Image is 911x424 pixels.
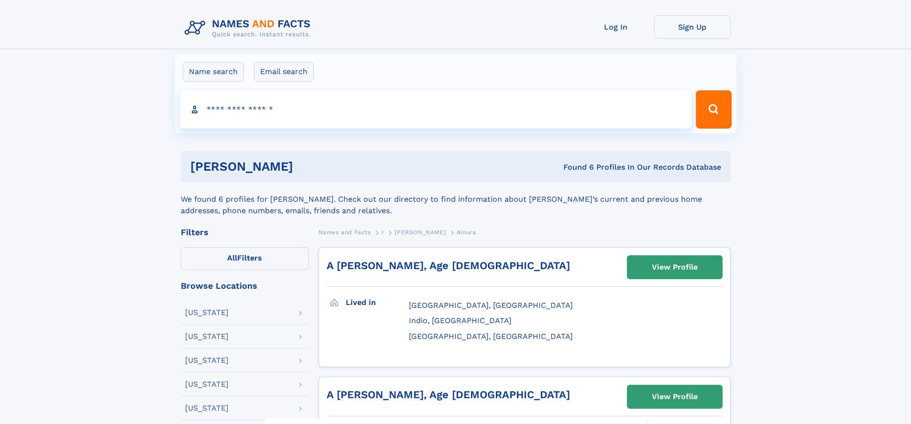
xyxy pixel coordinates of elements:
span: Ainura [457,229,476,236]
div: Filters [181,228,309,237]
img: Logo Names and Facts [181,15,318,41]
span: [GEOGRAPHIC_DATA], [GEOGRAPHIC_DATA] [409,332,573,341]
div: [US_STATE] [185,333,229,340]
a: A [PERSON_NAME], Age [DEMOGRAPHIC_DATA] [327,260,570,272]
a: A [PERSON_NAME], Age [DEMOGRAPHIC_DATA] [327,389,570,401]
input: search input [180,90,692,129]
span: [PERSON_NAME] [395,229,446,236]
label: Email search [254,62,314,82]
button: Search Button [696,90,731,129]
label: Name search [183,62,244,82]
a: Names and Facts [318,226,371,238]
span: [GEOGRAPHIC_DATA], [GEOGRAPHIC_DATA] [409,301,573,310]
a: View Profile [627,256,722,279]
div: [US_STATE] [185,357,229,364]
div: [US_STATE] [185,309,229,316]
div: [US_STATE] [185,404,229,412]
span: I [382,229,384,236]
a: Log In [578,15,654,39]
a: Sign Up [654,15,731,39]
span: All [227,253,237,262]
div: [US_STATE] [185,381,229,388]
div: We found 6 profiles for [PERSON_NAME]. Check out our directory to find information about [PERSON_... [181,182,731,217]
a: [PERSON_NAME] [395,226,446,238]
div: Browse Locations [181,282,309,290]
a: I [382,226,384,238]
div: View Profile [652,256,698,278]
span: Indio, [GEOGRAPHIC_DATA] [409,316,512,325]
h1: [PERSON_NAME] [190,161,428,173]
label: Filters [181,247,309,270]
div: Found 6 Profiles In Our Records Database [428,162,721,173]
h3: Lived in [346,294,409,311]
a: View Profile [627,385,722,408]
div: View Profile [652,386,698,408]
